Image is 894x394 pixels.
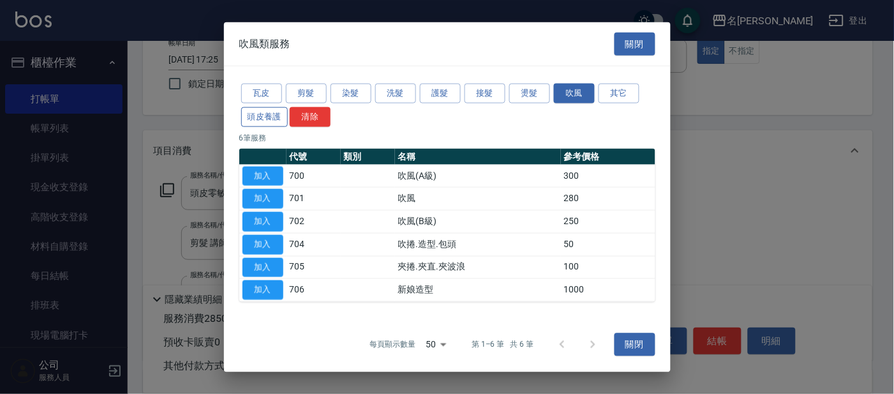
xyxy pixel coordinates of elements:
[290,107,331,126] button: 清除
[561,165,655,188] td: 300
[554,84,595,103] button: 吹風
[395,210,561,233] td: 吹風(B級)
[287,278,341,301] td: 706
[561,210,655,233] td: 250
[242,234,283,254] button: 加入
[242,280,283,300] button: 加入
[615,333,655,357] button: 關閉
[242,189,283,209] button: 加入
[395,233,561,256] td: 吹捲.造型.包頭
[509,84,550,103] button: 燙髮
[341,148,395,165] th: 類別
[241,107,288,126] button: 頭皮養護
[395,187,561,210] td: 吹風
[242,257,283,277] button: 加入
[239,37,290,50] span: 吹風類服務
[395,148,561,165] th: 名稱
[287,187,341,210] td: 701
[561,233,655,256] td: 50
[395,256,561,279] td: 夾捲.夾直.夾波浪
[615,32,655,56] button: 關閉
[239,132,655,143] p: 6 筆服務
[331,84,371,103] button: 染髮
[561,187,655,210] td: 280
[561,256,655,279] td: 100
[421,328,451,362] div: 50
[287,233,341,256] td: 704
[420,84,461,103] button: 護髮
[395,278,561,301] td: 新娘造型
[241,84,282,103] button: 瓦皮
[369,339,415,351] p: 每頁顯示數量
[465,84,505,103] button: 接髮
[287,165,341,188] td: 700
[375,84,416,103] button: 洗髮
[287,210,341,233] td: 702
[561,148,655,165] th: 參考價格
[287,148,341,165] th: 代號
[287,256,341,279] td: 705
[395,165,561,188] td: 吹風(A級)
[286,84,327,103] button: 剪髮
[242,212,283,232] button: 加入
[242,166,283,186] button: 加入
[472,339,533,351] p: 第 1–6 筆 共 6 筆
[561,278,655,301] td: 1000
[599,84,639,103] button: 其它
